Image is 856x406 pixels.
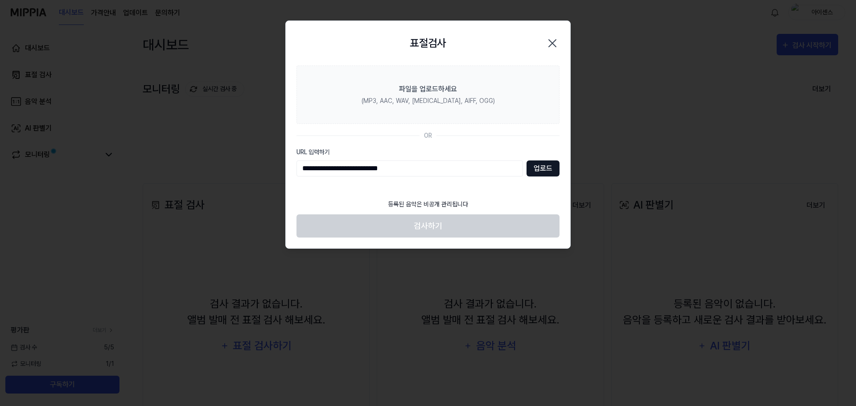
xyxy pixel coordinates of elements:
[527,160,560,176] button: 업로드
[383,194,473,214] div: 등록된 음악은 비공개 관리됩니다
[424,131,432,140] div: OR
[362,96,495,106] div: (MP3, AAC, WAV, [MEDICAL_DATA], AIFF, OGG)
[296,148,560,157] label: URL 입력하기
[410,35,446,51] h2: 표절검사
[399,84,457,94] div: 파일을 업로드하세요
